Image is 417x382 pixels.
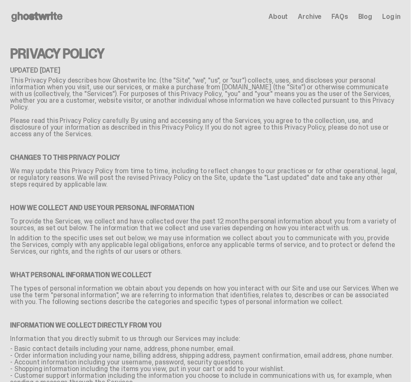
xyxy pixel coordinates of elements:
p: - Shopping information including the items you view, put in your cart or add to your wishlist. [10,366,401,372]
p: - Basic contact details including your name, address, phone number, email. [10,346,401,352]
p: - Order information including your name, billing address, shipping address, payment confirmation,... [10,352,401,359]
h6: What Personal Information We Collect [10,258,401,285]
h3: Privacy Policy [10,34,401,60]
a: Archive [298,13,321,20]
p: Updated [DATE] [10,60,401,74]
p: This Privacy Policy describes how Ghostwrite Inc. (the "Site", "we", "us", or "our") collects, us... [10,74,401,114]
a: About [268,13,288,20]
h6: Information We Collect Directly from You [10,309,401,335]
a: Log in [382,13,401,20]
p: Please read this Privacy Policy carefully. By using and accessing any of the Services, you agree ... [10,114,401,141]
p: To provide the Services, we collect and have collected over the past 12 months personal informati... [10,218,401,235]
p: The types of personal information we obtain about you depends on how you interact with our Site a... [10,285,401,309]
a: FAQs [331,13,348,20]
p: In addition to the specific uses set out below, we may use information we collect about you to co... [10,235,401,258]
h6: How We Collect and Use Your Personal Information [10,191,401,218]
h6: Changes to This Privacy Policy [10,141,401,168]
p: Information that you directly submit to us through our Services may include: [10,335,401,346]
a: Blog [358,13,372,20]
p: We may update this Privacy Policy from time to time, including to reflect changes to our practice... [10,168,401,191]
p: - Account information including your username, password, security questions. [10,359,401,366]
